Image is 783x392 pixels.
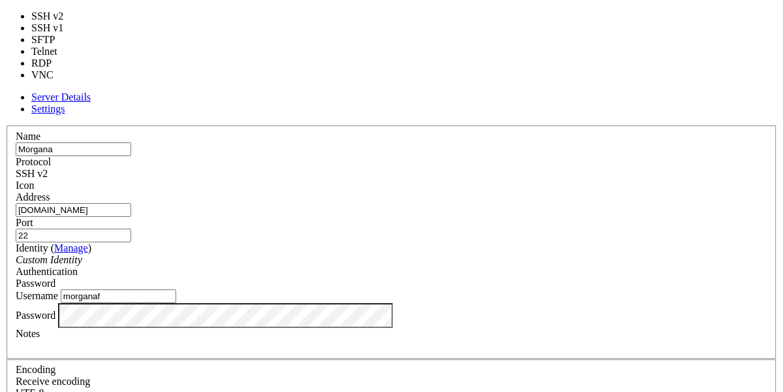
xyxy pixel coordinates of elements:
[31,22,76,34] li: SSH v1
[31,10,76,22] li: SSH v2
[16,142,131,156] input: Server Name
[31,46,76,57] li: Telnet
[16,278,767,289] div: Password
[16,168,48,179] span: SSH v2
[16,217,33,228] label: Port
[16,242,91,253] label: Identity
[31,91,91,103] a: Server Details
[16,290,58,301] label: Username
[31,69,76,81] li: VNC
[16,168,767,180] div: SSH v2
[61,289,176,303] input: Login Username
[31,57,76,69] li: RDP
[258,16,264,27] div: (46, 1)
[16,156,51,167] label: Protocol
[16,278,55,289] span: Password
[16,328,40,339] label: Notes
[16,203,131,217] input: Host Name or IP
[16,131,40,142] label: Name
[16,309,55,320] label: Password
[51,242,91,253] span: ( )
[16,254,82,265] i: Custom Identity
[5,5,615,16] x-row: Access denied
[31,103,65,114] a: Settings
[5,16,615,27] x-row: [EMAIL_ADDRESS][DOMAIN_NAME]'s password:
[16,229,131,242] input: Port Number
[16,180,34,191] label: Icon
[16,266,78,277] label: Authentication
[16,364,55,375] label: Encoding
[16,376,90,387] label: Set the expected encoding for data received from the host. If the encodings do not match, visual ...
[16,254,767,266] div: Custom Identity
[31,34,76,46] li: SFTP
[54,242,88,253] a: Manage
[16,191,50,203] label: Address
